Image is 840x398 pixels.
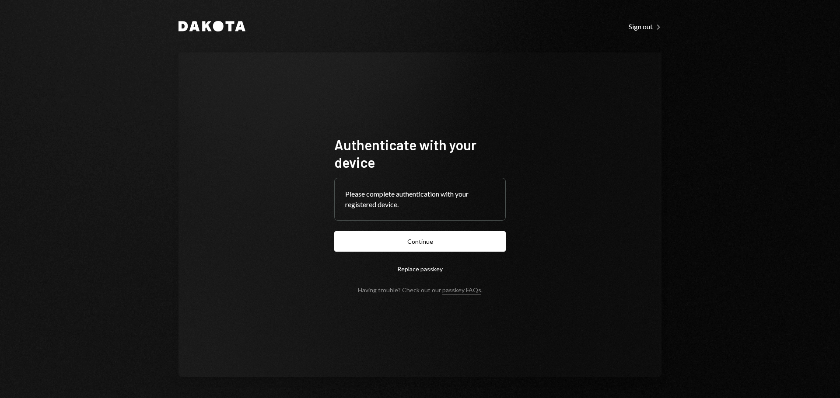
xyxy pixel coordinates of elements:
[334,136,506,171] h1: Authenticate with your device
[629,22,661,31] div: Sign out
[334,259,506,279] button: Replace passkey
[358,286,483,294] div: Having trouble? Check out our .
[334,231,506,252] button: Continue
[442,286,481,294] a: passkey FAQs
[345,189,495,210] div: Please complete authentication with your registered device.
[629,21,661,31] a: Sign out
